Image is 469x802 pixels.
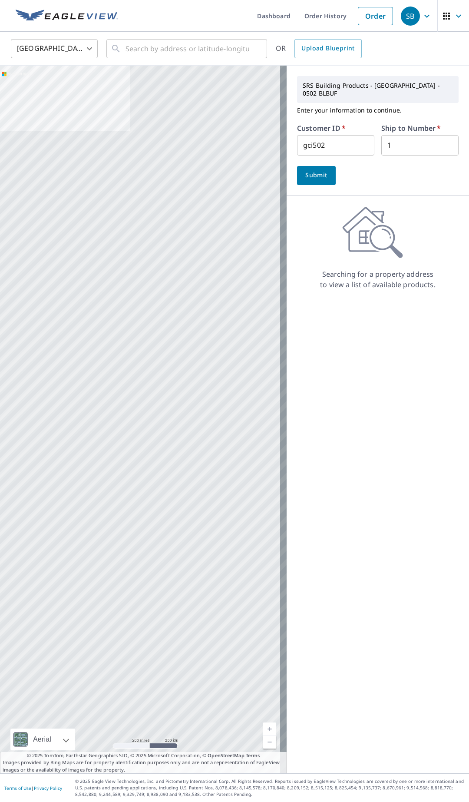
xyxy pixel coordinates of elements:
[297,103,459,118] p: Enter your information to continue.
[304,170,329,181] span: Submit
[320,269,436,290] p: Searching for a property address to view a list of available products.
[401,7,420,26] div: SB
[301,43,354,54] span: Upload Blueprint
[381,125,441,132] label: Ship to Number
[34,785,62,791] a: Privacy Policy
[10,729,75,750] div: Aerial
[297,125,346,132] label: Customer ID
[30,729,54,750] div: Aerial
[294,39,361,58] a: Upload Blueprint
[263,722,276,736] a: Current Level 5, Zoom In
[299,78,456,101] p: SRS Building Products - [GEOGRAPHIC_DATA] - 0502 BLBUF
[4,785,31,791] a: Terms of Use
[4,785,62,791] p: |
[11,36,98,61] div: [GEOGRAPHIC_DATA]
[276,39,362,58] div: OR
[27,752,260,759] span: © 2025 TomTom, Earthstar Geographics SIO, © 2025 Microsoft Corporation, ©
[16,10,118,23] img: EV Logo
[358,7,393,25] a: Order
[246,752,260,759] a: Terms
[75,778,465,798] p: © 2025 Eagle View Technologies, Inc. and Pictometry International Corp. All Rights Reserved. Repo...
[208,752,244,759] a: OpenStreetMap
[126,36,249,61] input: Search by address or latitude-longitude
[297,166,336,185] button: Submit
[263,736,276,749] a: Current Level 5, Zoom Out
